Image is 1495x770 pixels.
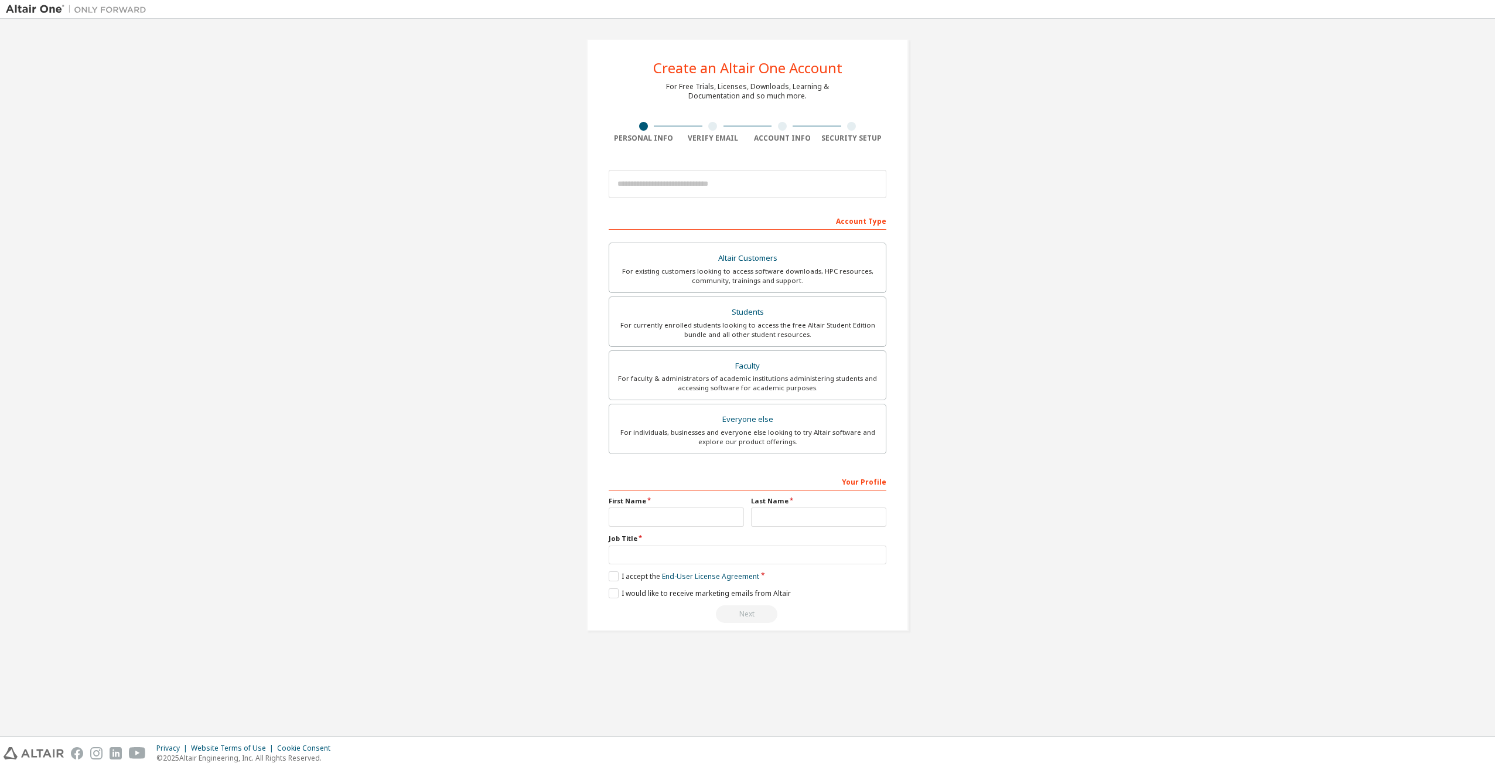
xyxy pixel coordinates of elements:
[277,744,337,753] div: Cookie Consent
[609,534,886,543] label: Job Title
[90,747,103,759] img: instagram.svg
[616,358,879,374] div: Faculty
[616,250,879,267] div: Altair Customers
[616,321,879,339] div: For currently enrolled students looking to access the free Altair Student Edition bundle and all ...
[4,747,64,759] img: altair_logo.svg
[616,428,879,447] div: For individuals, businesses and everyone else looking to try Altair software and explore our prod...
[609,571,759,581] label: I accept the
[653,61,842,75] div: Create an Altair One Account
[6,4,152,15] img: Altair One
[616,304,879,321] div: Students
[191,744,277,753] div: Website Terms of Use
[129,747,146,759] img: youtube.svg
[110,747,122,759] img: linkedin.svg
[609,472,886,490] div: Your Profile
[156,753,337,763] p: © 2025 Altair Engineering, Inc. All Rights Reserved.
[662,571,759,581] a: End-User License Agreement
[616,411,879,428] div: Everyone else
[616,374,879,393] div: For faculty & administrators of academic institutions administering students and accessing softwa...
[609,211,886,230] div: Account Type
[609,588,791,598] label: I would like to receive marketing emails from Altair
[747,134,817,143] div: Account Info
[71,747,83,759] img: facebook.svg
[751,496,886,506] label: Last Name
[678,134,748,143] div: Verify Email
[609,496,744,506] label: First Name
[609,134,678,143] div: Personal Info
[666,82,829,101] div: For Free Trials, Licenses, Downloads, Learning & Documentation and so much more.
[156,744,191,753] div: Privacy
[817,134,887,143] div: Security Setup
[616,267,879,285] div: For existing customers looking to access software downloads, HPC resources, community, trainings ...
[609,605,886,623] div: Read and acccept EULA to continue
